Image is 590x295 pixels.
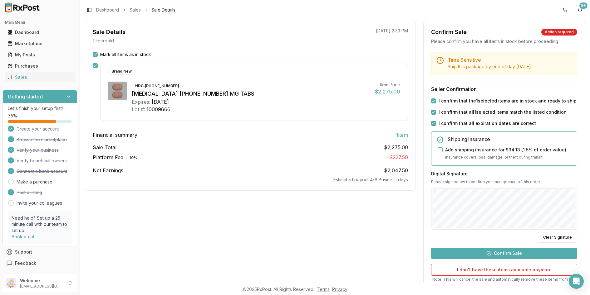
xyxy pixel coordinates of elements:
button: Clear Signature [538,232,577,243]
a: Book a call [12,234,36,239]
div: [DATE] [152,98,169,106]
span: Connect a bank account [17,168,67,174]
span: $2,047.50 [384,167,408,174]
a: Sales [130,7,141,13]
a: Privacy [332,287,347,292]
p: [DATE] 2:33 PM [376,28,408,34]
span: - $227.50 [387,154,408,160]
span: Net Earnings [93,167,123,174]
label: I confirm that all 1 selected items match the listed condition [439,109,567,115]
h5: Time Sensitive [448,57,572,62]
span: Ship this package by end of day [DATE] . [448,64,532,69]
p: Note: This will cancel the sale and automatically remove these items from the marketplace. [431,277,577,287]
a: Invite your colleagues [17,200,62,206]
a: Dashboard [96,7,119,13]
div: Confirm Sale [431,28,467,36]
span: Verify your business [17,147,59,153]
label: I confirm that the 1 selected items are in stock and ready to ship [439,98,577,104]
img: User avatar [6,278,16,288]
div: Action required [541,29,577,36]
button: Marketplace [2,39,77,49]
button: I don't have these items available anymore [431,264,577,276]
span: Create your account [17,126,59,132]
a: Marketplace [5,38,75,49]
div: Brand New [108,68,135,75]
img: Biktarvy 50-200-25 MG TABS [108,82,127,100]
div: Purchases [7,63,72,69]
button: Purchases [2,61,77,71]
div: Sale Details [93,28,125,36]
span: $2,275.00 [384,144,408,151]
div: 10 % [126,155,141,161]
span: Sale Total [93,144,116,151]
nav: breadcrumb [96,7,175,13]
div: Open Intercom Messenger [569,274,584,289]
p: Insurance covers loss, damage, or theft during transit. [445,154,572,160]
label: I confirm that all expiration dates are correct [439,120,536,126]
span: Financial summary [93,131,137,139]
button: Confirm Sale [431,248,577,259]
img: RxPost Logo [2,2,42,12]
h3: Digital Signature [431,171,577,177]
h3: Seller Confirmation [431,85,577,93]
a: Make a purchase [17,179,52,185]
button: Support [2,246,77,258]
div: Sales [7,74,72,80]
div: My Posts [7,52,72,58]
span: Feedback [15,260,36,266]
span: Sale Details [151,7,175,13]
div: [MEDICAL_DATA] [PHONE_NUMBER] MG TABS [132,89,370,98]
h5: Shipping Insurance [448,137,572,142]
span: Browse the marketplace [17,136,67,143]
span: 1 item [396,131,408,139]
button: Feedback [2,258,77,269]
p: Let's finish your setup first! [8,105,72,112]
p: [EMAIL_ADDRESS][DOMAIN_NAME] [20,284,63,289]
label: Mark all items as in stock [100,51,151,58]
span: 75 % [8,113,17,119]
h2: Main Menu [5,20,75,25]
p: Please sign below to confirm your acceptance of this order [431,179,577,184]
button: My Posts [2,50,77,60]
p: 1 item sold [93,38,114,44]
h3: Getting started [8,93,43,100]
p: Need help? Set up a 25 minute call with our team to set up. [12,215,68,234]
div: Estimated payout 4-6 Business days [93,177,408,183]
p: Welcome [20,278,63,284]
div: $2,275.00 [375,88,400,95]
div: 10009666 [146,106,170,113]
a: My Posts [5,49,75,60]
a: Dashboard [5,27,75,38]
button: 9+ [575,5,585,15]
a: Terms [317,287,330,292]
span: Verify beneficial owners [17,158,67,164]
div: 9+ [579,2,588,9]
label: Add shipping insurance for $34.13 ( 1.5 % of order value) [445,147,566,153]
div: Please confirm you have all items in stock before proceeding [431,38,577,45]
button: Dashboard [2,27,77,37]
span: Platform Fee [93,154,141,161]
div: Marketplace [7,40,72,47]
div: Expires: [132,98,150,106]
span: Post a listing [17,189,42,196]
div: Item Price [375,82,400,88]
a: Sales [5,72,75,83]
div: Lot #: [132,106,145,113]
a: Purchases [5,60,75,72]
div: NDC: [PHONE_NUMBER] [132,83,183,89]
div: Dashboard [7,29,72,36]
button: Sales [2,72,77,82]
